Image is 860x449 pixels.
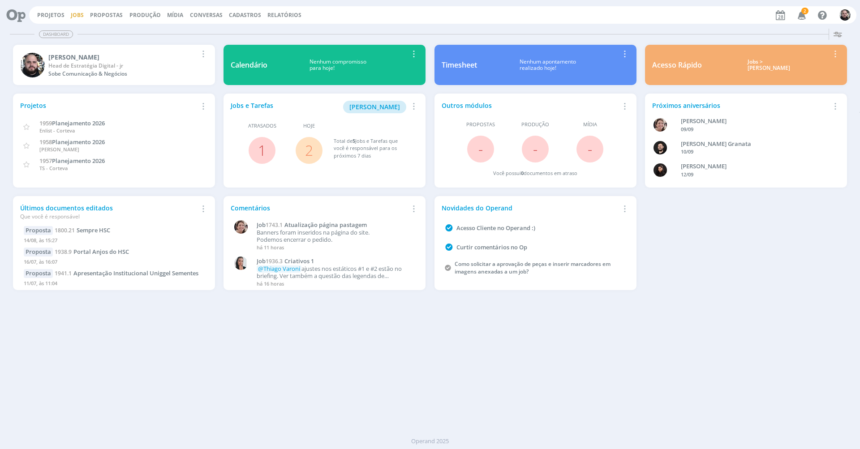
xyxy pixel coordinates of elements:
[839,9,851,21] img: G
[55,248,129,256] a: 1938.9Portal Anjos do HSC
[681,171,693,178] span: 12/09
[48,70,198,78] div: Sobe Comunicação & Negócios
[55,226,110,234] a: 1800.21Sempre HSC
[284,257,314,265] span: Criativos 1
[456,224,535,232] a: Acesso Cliente no Operand :)
[73,269,198,277] span: Apresentação Institucional Uniggel Sementes
[267,11,301,19] a: Relatórios
[231,60,267,70] div: Calendário
[434,45,636,85] a: TimesheetNenhum apontamentorealizado hoje!
[20,101,198,110] div: Projetos
[55,227,75,234] span: 1800.21
[442,60,477,70] div: Timesheet
[305,141,313,160] a: 2
[478,139,483,158] span: -
[39,119,105,127] a: 1959Planejamento 2026
[127,12,163,19] button: Produção
[190,11,223,19] a: Conversas
[73,248,129,256] span: Portal Anjos do HSC
[652,101,830,110] div: Próximos aniversários
[466,121,495,128] span: Propostas
[839,7,851,23] button: G
[257,236,413,244] p: Podemos encerrar o pedido.
[234,220,248,234] img: A
[257,229,413,236] p: Banners foram inseridos na página do site.
[55,269,72,277] span: 1941.1
[20,203,198,221] div: Últimos documentos editados
[652,60,702,70] div: Acesso Rápido
[37,11,64,19] a: Projetos
[164,12,186,19] button: Mídia
[226,12,264,19] button: Cadastros
[24,235,204,248] div: 14/08, às 15:27
[129,11,161,19] a: Produção
[792,7,810,23] button: 2
[48,52,198,62] div: Giovani Souza
[231,101,408,113] div: Jobs e Tarefas
[39,157,52,165] span: 1957
[455,260,611,275] a: Como solicitar a aprovação de peças e inserir marcadores em imagens anexadas a um job?
[234,257,248,270] img: C
[681,126,693,133] span: 09/09
[343,101,406,113] button: [PERSON_NAME]
[39,119,52,127] span: 1959
[654,141,667,154] img: B
[52,119,105,127] span: Planejamento 2026
[477,59,619,72] div: Nenhum apontamento realizado hoje!
[24,226,53,235] div: Proposta
[52,157,105,165] span: Planejamento 2026
[68,12,86,19] button: Jobs
[681,117,826,126] div: Aline Beatriz Jackisch
[258,265,300,273] span: @Thiago Varoni
[24,269,53,278] div: Proposta
[533,139,537,158] span: -
[229,11,261,19] span: Cadastros
[266,221,283,229] span: 1743.1
[187,12,225,19] button: Conversas
[654,163,667,177] img: L
[709,59,830,72] div: Jobs > [PERSON_NAME]
[583,121,597,128] span: Mídia
[39,127,75,134] span: Enlist - Corteva
[442,101,619,110] div: Outros módulos
[349,103,400,111] span: [PERSON_NAME]
[55,248,72,256] span: 1938.9
[257,244,284,251] span: há 11 horas
[681,162,826,171] div: Luana da Silva de Andrade
[456,243,527,251] a: Curtir comentários no Op
[13,45,215,85] a: G[PERSON_NAME]Head de Estratégia Digital - jrSobe Comunicação & Negócios
[654,118,667,132] img: A
[87,12,125,19] button: Propostas
[248,122,276,130] span: Atrasados
[24,248,53,257] div: Proposta
[167,11,183,19] a: Mídia
[353,137,355,144] span: 5
[334,137,410,160] div: Total de Jobs e Tarefas que você é responsável para os próximos 7 dias
[442,203,619,213] div: Novidades do Operand
[257,222,413,229] a: Job1743.1Atualização página pastagem
[258,141,266,160] a: 1
[588,139,592,158] span: -
[267,59,408,72] div: Nenhum compromisso para hoje!
[266,257,283,265] span: 1936.3
[20,53,45,77] img: G
[39,137,105,146] a: 1958Planejamento 2026
[71,11,84,19] a: Jobs
[284,221,367,229] span: Atualização página pastagem
[521,170,524,176] span: 0
[20,213,198,221] div: Que você é responsável
[265,12,304,19] button: Relatórios
[231,203,408,213] div: Comentários
[343,102,406,111] a: [PERSON_NAME]
[493,170,577,177] div: Você possui documentos em atraso
[257,280,284,287] span: há 16 horas
[34,12,67,19] button: Projetos
[39,138,52,146] span: 1958
[39,165,68,171] span: TS - Corteva
[55,269,198,277] a: 1941.1Apresentação Institucional Uniggel Sementes
[39,30,73,38] span: Dashboard
[48,62,198,70] div: Head de Estratégia Digital - jr
[90,11,123,19] span: Propostas
[257,258,413,265] a: Job1936.3Criativos 1
[257,265,413,279] p: ajustes nos estáticos #1 e #2 estão no briefing. Ver também a questão das legendas de biotecnolog...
